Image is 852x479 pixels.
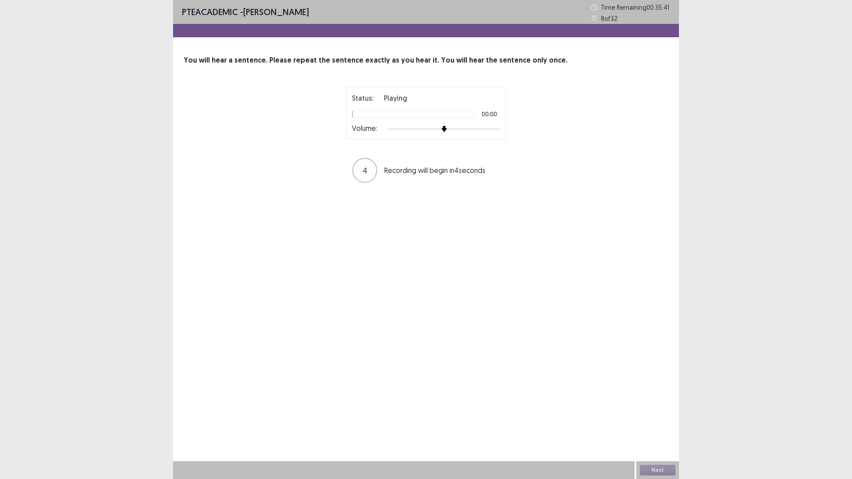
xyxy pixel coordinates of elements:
[384,165,500,176] p: Recording will begin in 4 seconds
[441,126,447,132] img: arrow-thumb
[182,5,309,19] p: - [PERSON_NAME]
[352,93,373,103] p: Status:
[601,14,618,23] p: 8 of 32
[384,93,407,103] p: Playing
[363,165,367,177] p: 4
[601,3,670,12] p: Time Remaining 00 : 35 : 41
[352,123,377,133] p: Volume:
[182,6,238,17] span: PTE academic
[481,111,497,117] p: 00:00
[184,55,668,66] p: You will hear a sentence. Please repeat the sentence exactly as you hear it. You will hear the se...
